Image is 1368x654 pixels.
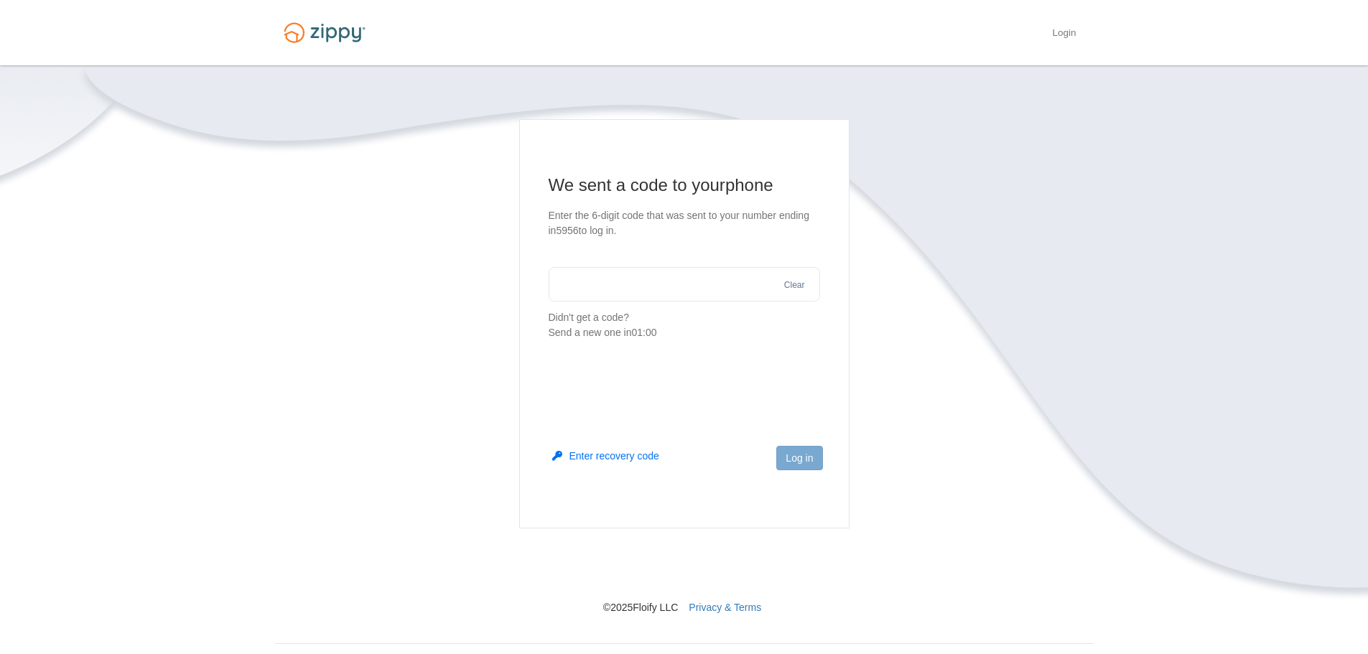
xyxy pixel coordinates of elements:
button: Log in [776,446,822,470]
p: Didn't get a code? [549,310,820,340]
p: Enter the 6-digit code that was sent to your number ending in 5956 to log in. [549,208,820,238]
button: Enter recovery code [552,449,659,463]
img: Logo [275,16,374,50]
h1: We sent a code to your phone [549,174,820,197]
a: Login [1052,27,1076,42]
nav: © 2025 Floify LLC [275,528,1094,615]
a: Privacy & Terms [689,602,761,613]
button: Clear [780,279,809,292]
div: Send a new one in 01:00 [549,325,820,340]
